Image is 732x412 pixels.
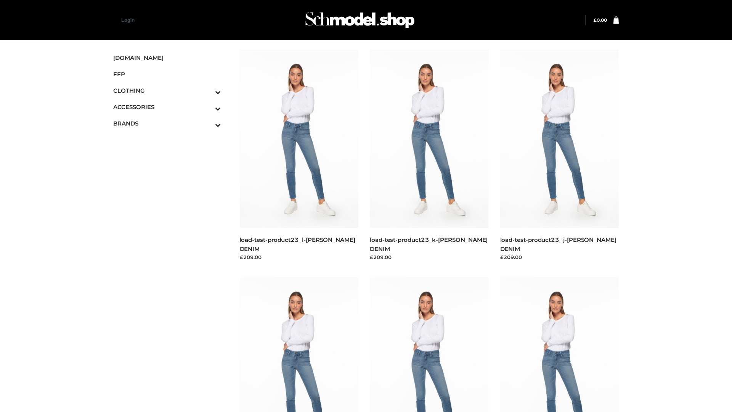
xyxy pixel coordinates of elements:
button: Toggle Submenu [194,82,221,99]
div: £209.00 [370,253,489,261]
bdi: 0.00 [594,17,607,23]
a: load-test-product23_j-[PERSON_NAME] DENIM [500,236,616,252]
span: FFP [113,70,221,79]
a: £0.00 [594,17,607,23]
span: BRANDS [113,119,221,128]
button: Toggle Submenu [194,115,221,132]
span: £ [594,17,597,23]
a: load-test-product23_k-[PERSON_NAME] DENIM [370,236,488,252]
a: load-test-product23_l-[PERSON_NAME] DENIM [240,236,355,252]
a: CLOTHINGToggle Submenu [113,82,221,99]
span: [DOMAIN_NAME] [113,53,221,62]
a: [DOMAIN_NAME] [113,50,221,66]
span: ACCESSORIES [113,103,221,111]
a: FFP [113,66,221,82]
div: £209.00 [500,253,619,261]
a: ACCESSORIESToggle Submenu [113,99,221,115]
img: Schmodel Admin 964 [303,5,417,35]
span: CLOTHING [113,86,221,95]
a: Login [121,17,135,23]
button: Toggle Submenu [194,99,221,115]
div: £209.00 [240,253,359,261]
a: BRANDSToggle Submenu [113,115,221,132]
